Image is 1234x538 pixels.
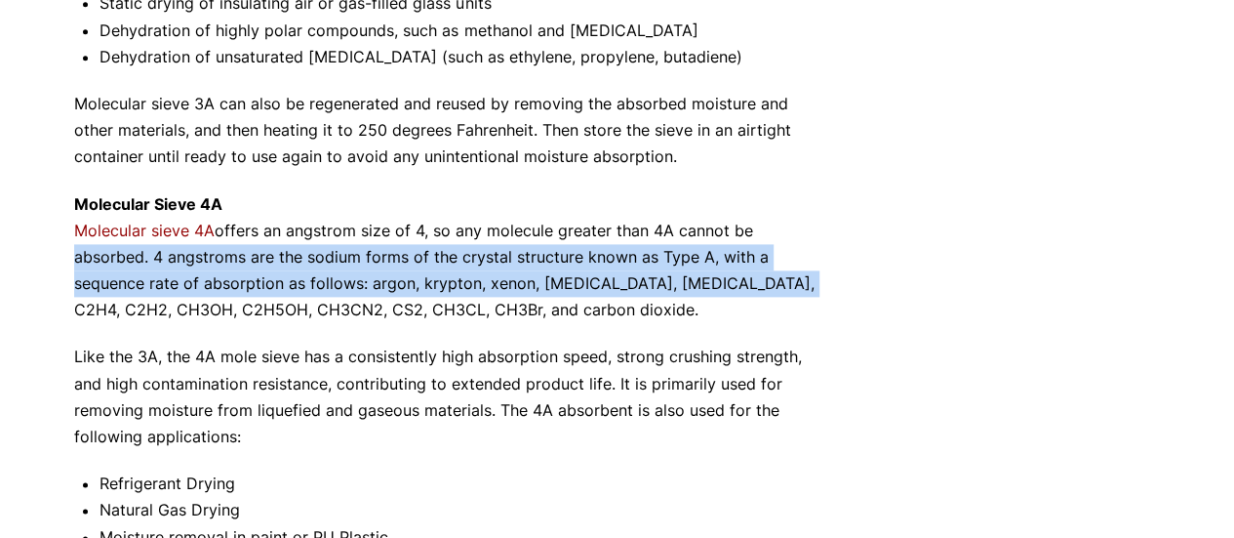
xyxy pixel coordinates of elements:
p: offers an angstrom size of 4, so any molecule greater than 4A cannot be absorbed. 4 angstroms are... [74,191,829,324]
li: Refrigerant Drying [100,471,829,497]
p: Like the 3A, the 4A mole sieve has a consistently high absorption speed, strong crushing strength... [74,344,829,450]
a: Molecular sieve 4A [74,221,215,240]
li: Dehydration of highly polar compounds, such as methanol and [MEDICAL_DATA] [100,18,829,44]
p: Molecular sieve 3A can also be regenerated and reused by removing the absorbed moisture and other... [74,91,829,171]
li: Natural Gas Drying [100,497,829,523]
li: Dehydration of unsaturated [MEDICAL_DATA] (such as ethylene, propylene, butadiene) [100,44,829,70]
strong: Molecular Sieve 4A [74,194,222,214]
